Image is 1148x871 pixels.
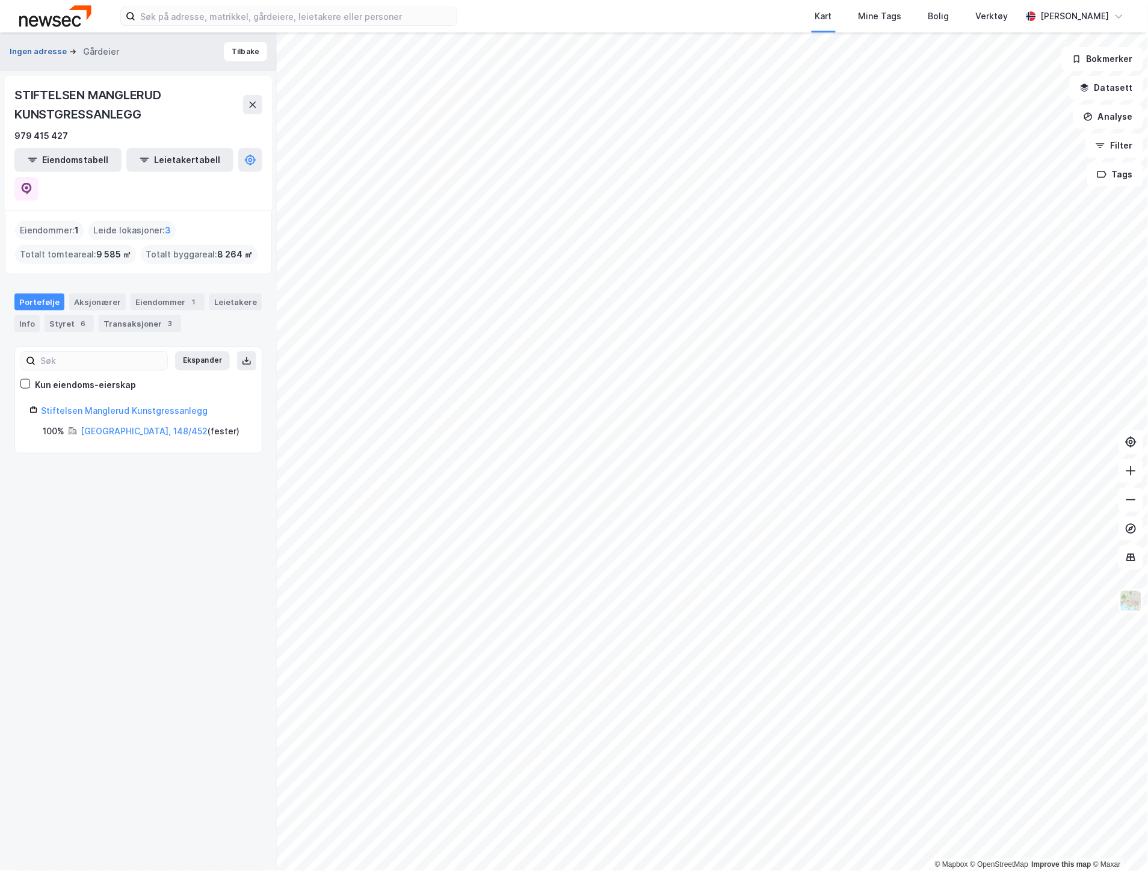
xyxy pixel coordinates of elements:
[75,223,79,238] span: 1
[96,247,131,262] span: 9 585 ㎡
[14,315,40,332] div: Info
[209,294,262,310] div: Leietakere
[88,221,176,240] div: Leide lokasjoner :
[188,296,200,308] div: 1
[175,351,230,371] button: Ekspander
[971,861,1029,869] a: OpenStreetMap
[14,148,122,172] button: Eiendomstabell
[164,318,176,330] div: 3
[15,245,136,264] div: Totalt tomteareal :
[10,46,69,58] button: Ingen adresse
[135,7,457,25] input: Søk på adresse, matrikkel, gårdeiere, leietakere eller personer
[83,45,119,59] div: Gårdeier
[859,9,902,23] div: Mine Tags
[45,315,94,332] div: Styret
[69,294,126,310] div: Aksjonærer
[1070,76,1143,100] button: Datasett
[141,245,258,264] div: Totalt byggareal :
[165,223,171,238] span: 3
[126,148,233,172] button: Leietakertabell
[35,352,167,370] input: Søk
[815,9,832,23] div: Kart
[131,294,205,310] div: Eiendommer
[1087,162,1143,186] button: Tags
[976,9,1008,23] div: Verktøy
[14,129,68,143] div: 979 415 427
[1088,813,1148,871] iframe: Chat Widget
[77,318,89,330] div: 6
[81,426,208,436] a: [GEOGRAPHIC_DATA], 148/452
[1088,813,1148,871] div: Kontrollprogram for chat
[43,424,64,439] div: 100%
[928,9,949,23] div: Bolig
[1120,589,1143,612] img: Z
[217,247,253,262] span: 8 264 ㎡
[14,85,243,124] div: STIFTELSEN MANGLERUD KUNSTGRESSANLEGG
[1062,47,1143,71] button: Bokmerker
[99,315,181,332] div: Transaksjoner
[35,378,136,392] div: Kun eiendoms-eierskap
[14,294,64,310] div: Portefølje
[1032,861,1091,869] a: Improve this map
[19,5,91,26] img: newsec-logo.f6e21ccffca1b3a03d2d.png
[41,405,208,416] a: Stiftelsen Manglerud Kunstgressanlegg
[81,424,239,439] div: ( fester )
[224,42,267,61] button: Tilbake
[935,861,968,869] a: Mapbox
[1085,134,1143,158] button: Filter
[1073,105,1143,129] button: Analyse
[15,221,84,240] div: Eiendommer :
[1041,9,1109,23] div: [PERSON_NAME]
